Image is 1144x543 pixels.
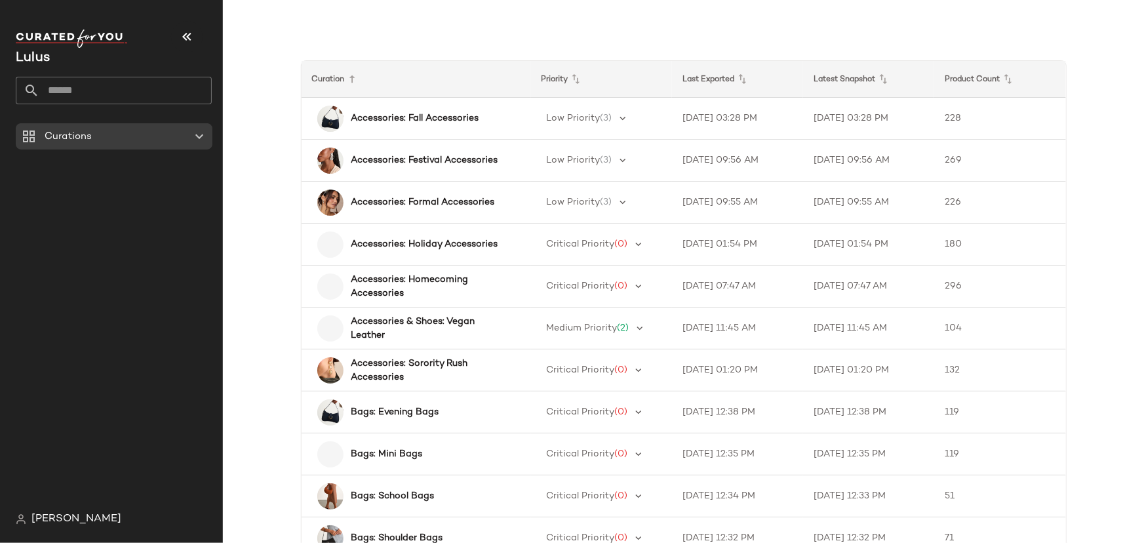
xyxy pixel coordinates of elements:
span: Critical Priority [547,407,615,417]
td: 51 [934,475,1065,517]
span: Curations [45,129,92,144]
span: (0) [615,491,628,501]
span: (3) [601,113,612,123]
td: [DATE] 09:56 AM [672,140,803,182]
td: 119 [934,433,1065,475]
b: Bags: Mini Bags [351,447,423,461]
span: Critical Priority [547,365,615,375]
td: [DATE] 12:34 PM [672,475,803,517]
span: Critical Priority [547,281,615,291]
img: cfy_white_logo.C9jOOHJF.svg [16,30,127,48]
span: (3) [601,155,612,165]
img: 2753971_01_OM_2025-10-06.jpg [317,357,344,384]
span: (3) [601,197,612,207]
td: 228 [934,98,1065,140]
span: [PERSON_NAME] [31,512,121,527]
span: Low Priority [547,197,601,207]
td: [DATE] 11:45 AM [803,308,934,350]
td: [DATE] 12:38 PM [672,392,803,433]
span: (0) [615,365,628,375]
b: Bags: School Bags [351,489,435,503]
b: Accessories: Festival Accessories [351,153,498,167]
span: Critical Priority [547,491,615,501]
b: Accessories: Sorority Rush Accessories [351,357,507,384]
td: [DATE] 03:28 PM [672,98,803,140]
span: Low Priority [547,155,601,165]
img: 2724691_01_OM_2025-09-24.jpg [317,106,344,132]
th: Curation [302,61,531,98]
img: 2753111_01_OM_2025-08-25.jpg [317,483,344,510]
th: Latest Snapshot [803,61,934,98]
td: [DATE] 12:33 PM [803,475,934,517]
td: [DATE] 11:45 AM [672,308,803,350]
span: Current Company Name [16,51,50,65]
span: (0) [615,281,628,291]
b: Accessories: Holiday Accessories [351,237,498,251]
span: Low Priority [547,113,601,123]
b: Accessories & Shoes: Vegan Leather [351,315,507,342]
span: Medium Priority [547,323,618,333]
th: Last Exported [672,61,803,98]
td: [DATE] 07:47 AM [803,266,934,308]
td: [DATE] 12:35 PM [672,433,803,475]
td: [DATE] 12:35 PM [803,433,934,475]
b: Accessories: Formal Accessories [351,195,495,209]
td: 180 [934,224,1065,266]
td: [DATE] 01:20 PM [672,350,803,392]
td: [DATE] 12:38 PM [803,392,934,433]
td: [DATE] 01:20 PM [803,350,934,392]
span: (0) [615,407,628,417]
img: svg%3e [16,514,26,525]
span: Critical Priority [547,239,615,249]
td: [DATE] 01:54 PM [803,224,934,266]
td: [DATE] 01:54 PM [672,224,803,266]
span: (0) [615,533,628,543]
b: Accessories: Homecoming Accessories [351,273,507,300]
td: [DATE] 09:55 AM [803,182,934,224]
td: 132 [934,350,1065,392]
b: Bags: Evening Bags [351,405,439,419]
td: 269 [934,140,1065,182]
td: 226 [934,182,1065,224]
img: 2720031_01_OM_2025-08-05.jpg [317,148,344,174]
td: [DATE] 03:28 PM [803,98,934,140]
th: Priority [531,61,673,98]
img: 2724691_01_OM_2025-09-24.jpg [317,399,344,426]
span: (0) [615,239,628,249]
td: [DATE] 09:56 AM [803,140,934,182]
td: 119 [934,392,1065,433]
span: Critical Priority [547,533,615,543]
b: Accessories: Fall Accessories [351,111,479,125]
span: (2) [618,323,629,333]
span: Critical Priority [547,449,615,459]
td: 104 [934,308,1065,350]
td: 296 [934,266,1065,308]
td: [DATE] 09:55 AM [672,182,803,224]
span: (0) [615,449,628,459]
img: 2735831_03_OM_2025-07-21.jpg [317,190,344,216]
th: Product Count [934,61,1065,98]
td: [DATE] 07:47 AM [672,266,803,308]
